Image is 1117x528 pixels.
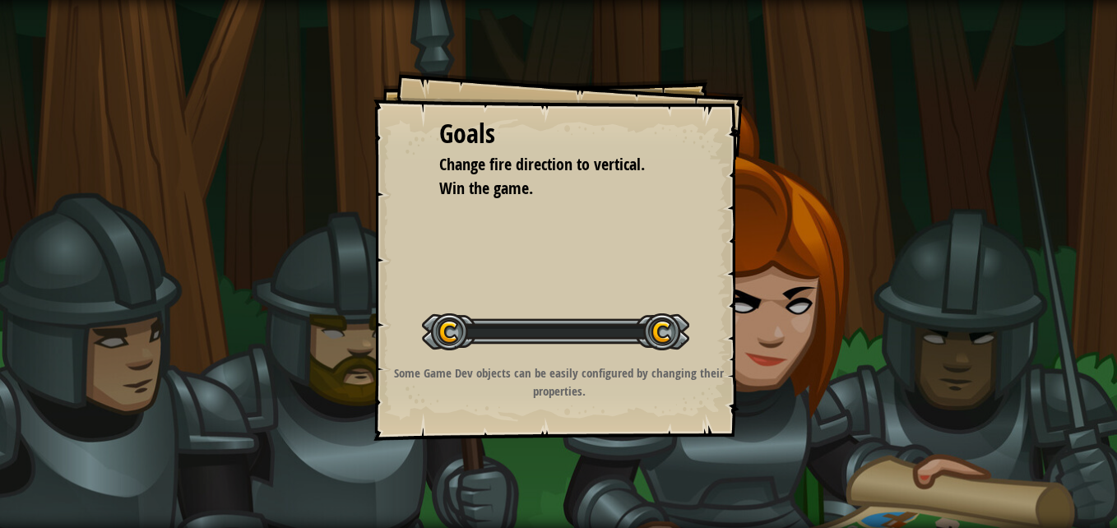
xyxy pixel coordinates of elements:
[439,115,678,153] div: Goals
[419,177,674,201] li: Win the game.
[394,364,724,400] p: Some Game Dev objects can be easily configured by changing their properties.
[419,153,674,177] li: Change fire direction to vertical.
[439,177,533,199] span: Win the game.
[439,153,645,175] span: Change fire direction to vertical.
